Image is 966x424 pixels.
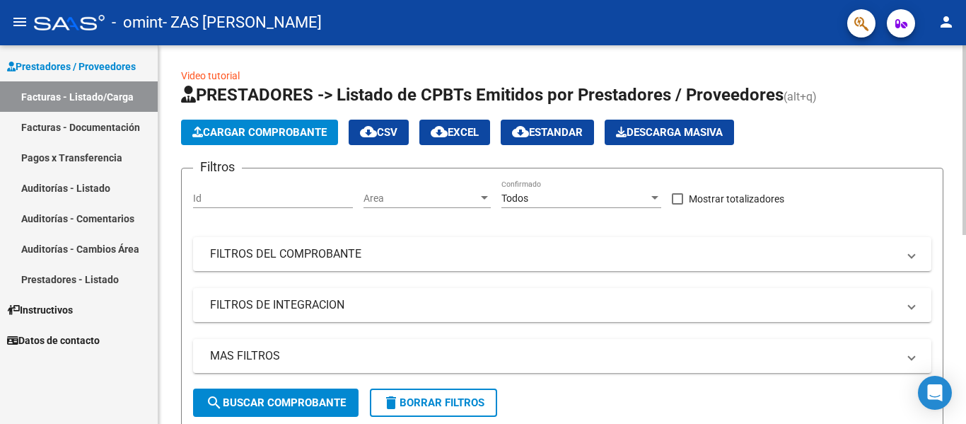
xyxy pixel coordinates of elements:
[193,339,931,373] mat-expansion-panel-header: MAS FILTROS
[210,297,897,313] mat-panel-title: FILTROS DE INTEGRACION
[206,396,346,409] span: Buscar Comprobante
[7,302,73,318] span: Instructivos
[112,7,163,38] span: - omint
[431,126,479,139] span: EXCEL
[419,120,490,145] button: EXCEL
[501,120,594,145] button: Estandar
[163,7,322,38] span: - ZAS [PERSON_NAME]
[349,120,409,145] button: CSV
[501,193,528,204] span: Todos
[689,190,784,207] span: Mostrar totalizadores
[363,193,478,205] span: Area
[605,120,734,145] button: Descarga Masiva
[11,13,28,30] mat-icon: menu
[512,123,529,140] mat-icon: cloud_download
[181,85,784,105] span: PRESTADORES -> Listado de CPBTs Emitidos por Prestadores / Proveedores
[784,90,817,103] span: (alt+q)
[360,126,397,139] span: CSV
[181,70,240,81] a: Video tutorial
[210,246,897,262] mat-panel-title: FILTROS DEL COMPROBANTE
[193,288,931,322] mat-expansion-panel-header: FILTROS DE INTEGRACION
[360,123,377,140] mat-icon: cloud_download
[616,126,723,139] span: Descarga Masiva
[605,120,734,145] app-download-masive: Descarga masiva de comprobantes (adjuntos)
[7,333,100,348] span: Datos de contacto
[431,123,448,140] mat-icon: cloud_download
[7,59,136,74] span: Prestadores / Proveedores
[193,389,359,417] button: Buscar Comprobante
[193,157,242,177] h3: Filtros
[512,126,583,139] span: Estandar
[206,394,223,411] mat-icon: search
[210,348,897,364] mat-panel-title: MAS FILTROS
[370,389,497,417] button: Borrar Filtros
[938,13,955,30] mat-icon: person
[181,120,338,145] button: Cargar Comprobante
[193,237,931,271] mat-expansion-panel-header: FILTROS DEL COMPROBANTE
[383,394,400,411] mat-icon: delete
[383,396,484,409] span: Borrar Filtros
[192,126,327,139] span: Cargar Comprobante
[918,376,952,410] div: Open Intercom Messenger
